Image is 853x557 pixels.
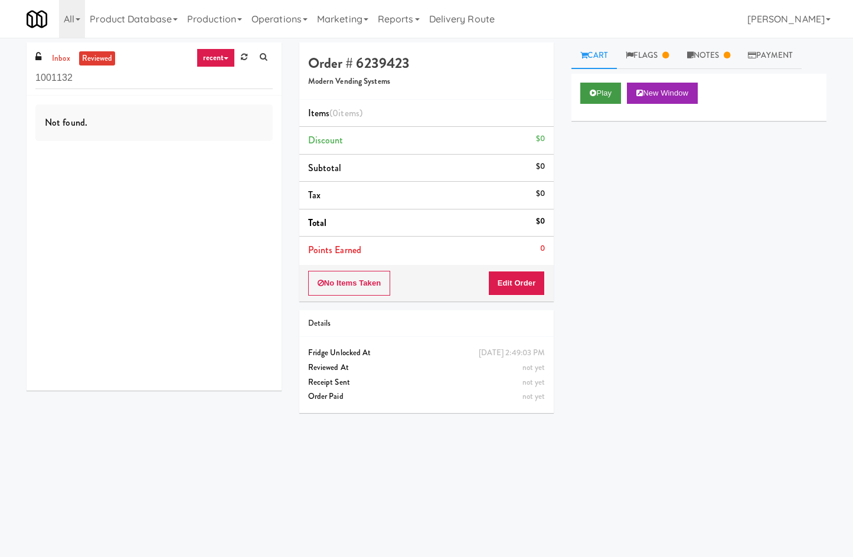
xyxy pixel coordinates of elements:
[308,375,545,390] div: Receipt Sent
[308,346,545,361] div: Fridge Unlocked At
[522,362,545,373] span: not yet
[308,316,545,331] div: Details
[49,51,73,66] a: inbox
[617,42,678,69] a: Flags
[308,133,344,147] span: Discount
[338,106,359,120] ng-pluralize: items
[540,241,545,256] div: 0
[488,271,545,296] button: Edit Order
[308,216,327,230] span: Total
[308,106,362,120] span: Items
[45,116,87,129] span: Not found.
[522,391,545,402] span: not yet
[197,48,236,67] a: recent
[571,42,617,69] a: Cart
[308,77,545,86] h5: Modern Vending Systems
[308,389,545,404] div: Order Paid
[678,42,740,69] a: Notes
[308,188,321,202] span: Tax
[536,159,545,174] div: $0
[79,51,116,66] a: reviewed
[479,346,545,361] div: [DATE] 2:49:03 PM
[522,376,545,388] span: not yet
[308,243,361,257] span: Points Earned
[536,186,545,201] div: $0
[35,67,273,89] input: Search vision orders
[536,214,545,229] div: $0
[536,132,545,146] div: $0
[627,83,698,104] button: New Window
[308,271,391,296] button: No Items Taken
[580,83,621,104] button: Play
[329,106,362,120] span: (0 )
[308,55,545,71] h4: Order # 6239423
[308,361,545,375] div: Reviewed At
[739,42,802,69] a: Payment
[27,9,47,30] img: Micromart
[308,161,342,175] span: Subtotal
